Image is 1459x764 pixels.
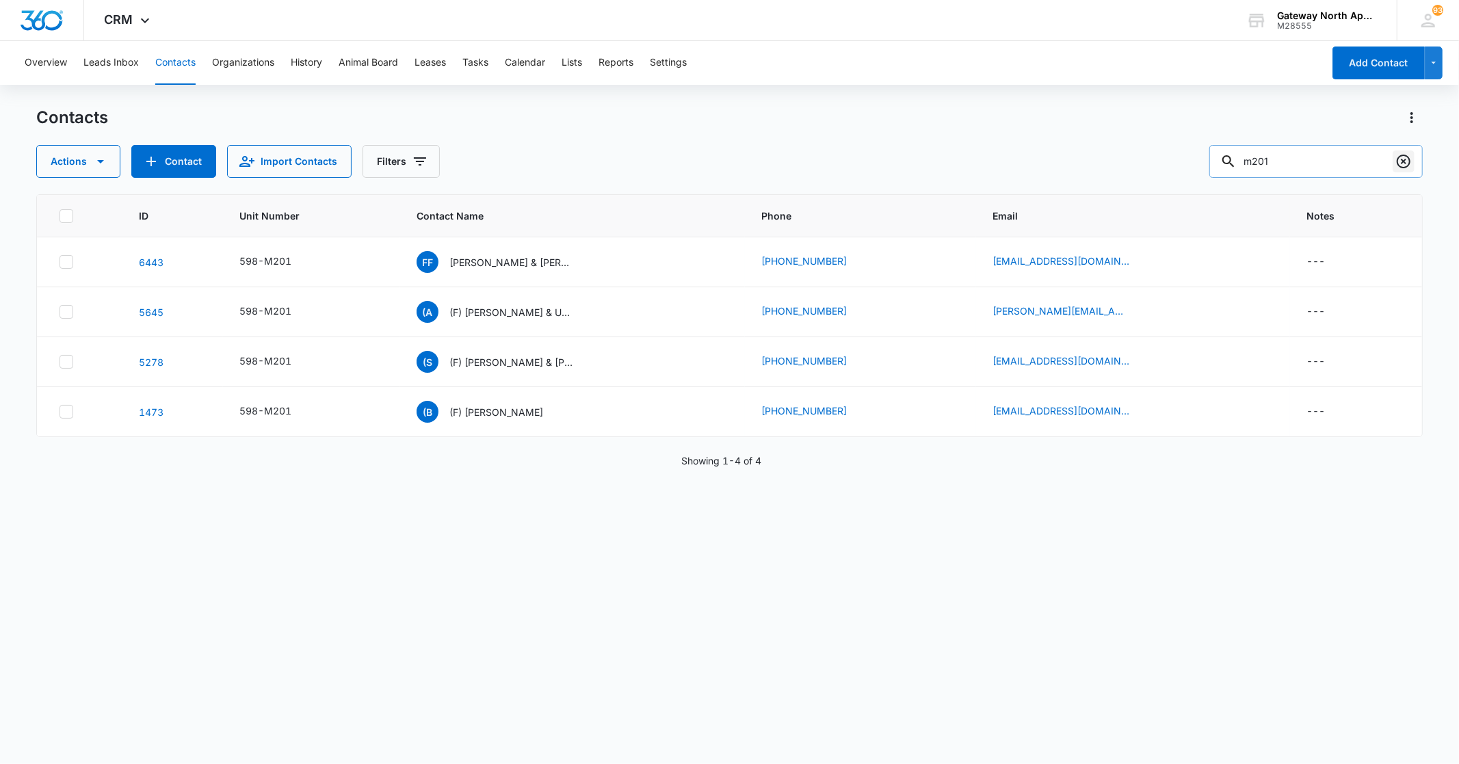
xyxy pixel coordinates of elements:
div: account name [1277,10,1377,21]
div: Phone - (720) 762-3899 - Select to Edit Field [761,404,871,420]
a: Navigate to contact details page for (F) Stacy Bennett & Colton Frank [139,356,163,368]
div: Contact Name - Faith Fairchilds & Mark Murray - Select to Edit Field [417,251,597,273]
button: Leases [415,41,446,85]
div: Phone - (858) 997-3244 - Select to Edit Field [761,254,871,270]
div: 598-M201 [239,304,291,318]
div: Notes - - Select to Edit Field [1306,404,1350,420]
span: FF [417,251,438,273]
h1: Contacts [36,107,108,128]
button: History [291,41,322,85]
div: Contact Name - (F) Bakhshinder Kaur - Select to Edit Field [417,401,568,423]
button: Actions [36,145,120,178]
a: [PHONE_NUMBER] [761,304,847,318]
span: (B [417,401,438,423]
button: Settings [650,41,687,85]
div: Unit Number - 598-M201 - Select to Edit Field [239,254,316,270]
div: Email - stac0326@gmail.com - Select to Edit Field [993,354,1154,370]
button: Filters [363,145,440,178]
div: --- [1306,404,1325,420]
button: Animal Board [339,41,398,85]
a: Navigate to contact details page for (F) Bakhshinder Kaur [139,406,163,418]
div: Contact Name - (F) Stacy Bennett & Colton Frank - Select to Edit Field [417,351,597,373]
span: Email [993,209,1254,223]
div: Unit Number - 598-M201 - Select to Edit Field [239,304,316,320]
div: --- [1306,304,1325,320]
div: 598-M201 [239,404,291,418]
div: Notes - - Select to Edit Field [1306,254,1350,270]
button: Contacts [155,41,196,85]
span: (A [417,301,438,323]
button: Lists [562,41,582,85]
p: (F) [PERSON_NAME] & [PERSON_NAME] [449,355,573,369]
span: Phone [761,209,940,223]
p: [PERSON_NAME] & [PERSON_NAME] [449,255,573,269]
input: Search Contacts [1209,145,1423,178]
span: 93 [1432,5,1443,16]
span: Contact Name [417,209,709,223]
div: 598-M201 [239,354,291,368]
button: Add Contact [131,145,216,178]
button: Leads Inbox [83,41,139,85]
div: Contact Name - (F) Araceli Martinez & Urban & Celeste Alfaro - Select to Edit Field [417,301,597,323]
a: [EMAIL_ADDRESS][DOMAIN_NAME] [993,404,1129,418]
span: (S [417,351,438,373]
button: Organizations [212,41,274,85]
a: [PHONE_NUMBER] [761,404,847,418]
span: Unit Number [239,209,384,223]
p: Showing 1-4 of 4 [681,453,761,468]
div: account id [1277,21,1377,31]
div: Unit Number - 598-M201 - Select to Edit Field [239,354,316,370]
div: Email - alfaro.cele12@gmail.com - Select to Edit Field [993,304,1154,320]
a: [EMAIL_ADDRESS][DOMAIN_NAME] [993,254,1129,268]
p: (F) [PERSON_NAME] [449,405,543,419]
button: Calendar [505,41,545,85]
p: (F) [PERSON_NAME] & Urban & [PERSON_NAME] [449,305,573,319]
button: Add Contact [1332,47,1425,79]
div: notifications count [1432,5,1443,16]
div: --- [1306,354,1325,370]
a: [EMAIL_ADDRESS][DOMAIN_NAME] [993,354,1129,368]
a: [PHONE_NUMBER] [761,354,847,368]
a: Navigate to contact details page for (F) Araceli Martinez & Urban & Celeste Alfaro [139,306,163,318]
button: Clear [1393,150,1415,172]
button: Import Contacts [227,145,352,178]
button: Tasks [462,41,488,85]
div: Notes - - Select to Edit Field [1306,304,1350,320]
a: Navigate to contact details page for Faith Fairchilds & Mark Murray [139,256,163,268]
div: Email - ffairchilds@gmail.com - Select to Edit Field [993,254,1154,270]
div: Phone - (720) 877-2737 - Select to Edit Field [761,354,871,370]
span: ID [139,209,187,223]
div: Unit Number - 598-M201 - Select to Edit Field [239,404,316,420]
a: [PHONE_NUMBER] [761,254,847,268]
div: Email - 1jaspalfinghtoor@yahoo.com - Select to Edit Field [993,404,1154,420]
button: Overview [25,41,67,85]
div: Phone - (346) 624-9175 - Select to Edit Field [761,304,871,320]
button: Reports [599,41,633,85]
span: Notes [1306,209,1399,223]
div: 598-M201 [239,254,291,268]
div: Notes - - Select to Edit Field [1306,354,1350,370]
div: --- [1306,254,1325,270]
span: CRM [105,12,133,27]
button: Actions [1401,107,1423,129]
a: [PERSON_NAME][EMAIL_ADDRESS][DOMAIN_NAME] [993,304,1129,318]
